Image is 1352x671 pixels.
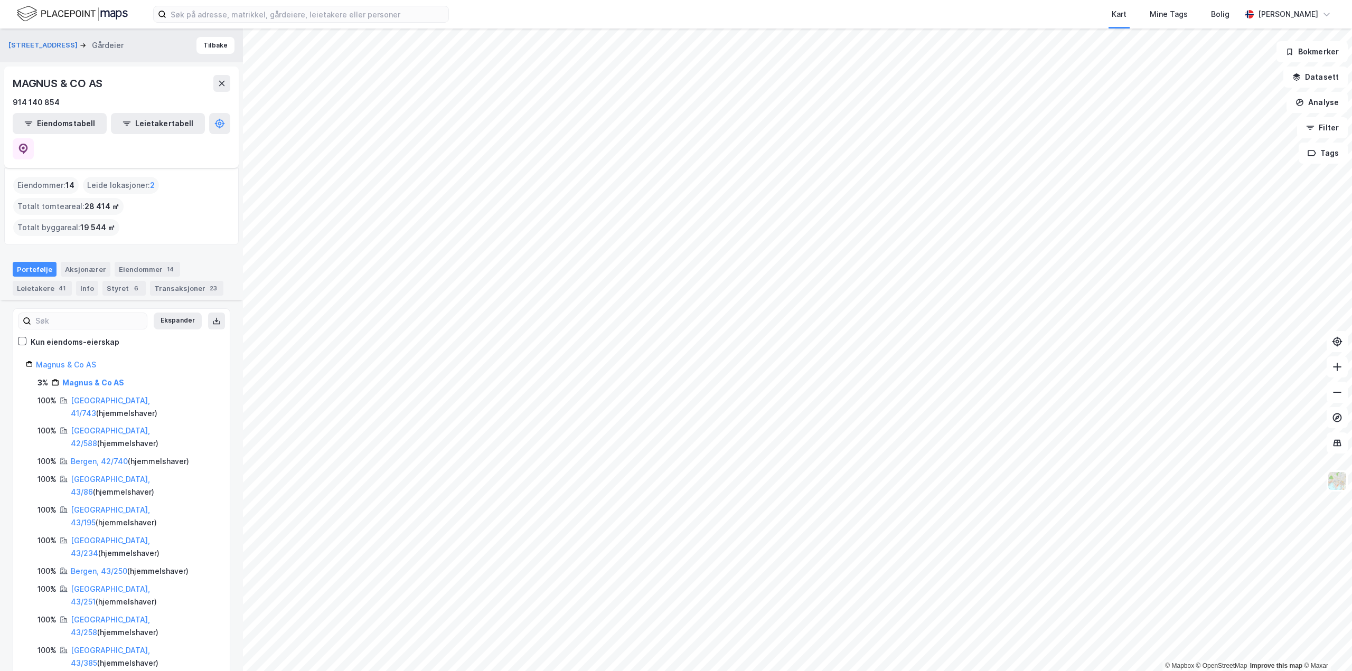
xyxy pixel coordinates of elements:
[62,378,124,387] a: Magnus & Co AS
[92,39,124,52] div: Gårdeier
[37,565,57,578] div: 100%
[131,283,142,294] div: 6
[1287,92,1348,113] button: Analyse
[166,6,448,22] input: Søk på adresse, matrikkel, gårdeiere, leietakere eller personer
[71,457,128,466] a: Bergen, 42/740
[71,565,189,578] div: ( hjemmelshaver )
[57,283,68,294] div: 41
[83,177,159,194] div: Leide lokasjoner :
[13,75,105,92] div: MAGNUS & CO AS
[102,281,146,296] div: Styret
[84,200,119,213] span: 28 414 ㎡
[208,283,219,294] div: 23
[1297,117,1348,138] button: Filter
[196,37,234,54] button: Tilbake
[71,534,217,560] div: ( hjemmelshaver )
[13,198,124,215] div: Totalt tomteareal :
[71,394,217,420] div: ( hjemmelshaver )
[80,221,115,234] span: 19 544 ㎡
[37,376,48,389] div: 3%
[71,504,217,529] div: ( hjemmelshaver )
[1211,8,1229,21] div: Bolig
[13,219,119,236] div: Totalt byggareal :
[13,281,72,296] div: Leietakere
[165,264,176,275] div: 14
[36,360,96,369] a: Magnus & Co AS
[37,644,57,657] div: 100%
[37,394,57,407] div: 100%
[150,179,155,192] span: 2
[71,566,127,575] a: Bergen, 43/250
[1196,662,1247,669] a: OpenStreetMap
[71,396,150,418] a: [GEOGRAPHIC_DATA], 41/743
[71,613,217,639] div: ( hjemmelshaver )
[71,473,217,498] div: ( hjemmelshaver )
[8,40,80,51] button: [STREET_ADDRESS]
[1276,41,1348,62] button: Bokmerker
[31,313,147,329] input: Søk
[1165,662,1194,669] a: Mapbox
[37,504,57,516] div: 100%
[154,313,202,329] button: Ekspander
[37,424,57,437] div: 100%
[13,96,60,109] div: 914 140 854
[150,281,223,296] div: Transaksjoner
[71,426,150,448] a: [GEOGRAPHIC_DATA], 42/588
[13,262,57,277] div: Portefølje
[115,262,180,277] div: Eiendommer
[71,475,150,496] a: [GEOGRAPHIC_DATA], 43/86
[1299,143,1348,164] button: Tags
[71,644,217,669] div: ( hjemmelshaver )
[1112,8,1126,21] div: Kart
[71,583,217,608] div: ( hjemmelshaver )
[31,336,119,348] div: Kun eiendoms-eierskap
[1258,8,1318,21] div: [PERSON_NAME]
[13,113,107,134] button: Eiendomstabell
[65,179,74,192] span: 14
[71,584,150,606] a: [GEOGRAPHIC_DATA], 43/251
[37,473,57,486] div: 100%
[37,613,57,626] div: 100%
[61,262,110,277] div: Aksjonærer
[1327,471,1347,491] img: Z
[71,646,150,667] a: [GEOGRAPHIC_DATA], 43/385
[37,583,57,596] div: 100%
[71,424,217,450] div: ( hjemmelshaver )
[1299,620,1352,671] iframe: Chat Widget
[71,536,150,557] a: [GEOGRAPHIC_DATA], 43/234
[37,534,57,547] div: 100%
[71,615,150,637] a: [GEOGRAPHIC_DATA], 43/258
[1283,67,1348,88] button: Datasett
[71,455,189,468] div: ( hjemmelshaver )
[13,177,79,194] div: Eiendommer :
[1299,620,1352,671] div: Kontrollprogram for chat
[1150,8,1188,21] div: Mine Tags
[111,113,205,134] button: Leietakertabell
[1250,662,1302,669] a: Improve this map
[17,5,128,23] img: logo.f888ab2527a4732fd821a326f86c7f29.svg
[37,455,57,468] div: 100%
[71,505,150,527] a: [GEOGRAPHIC_DATA], 43/195
[76,281,98,296] div: Info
